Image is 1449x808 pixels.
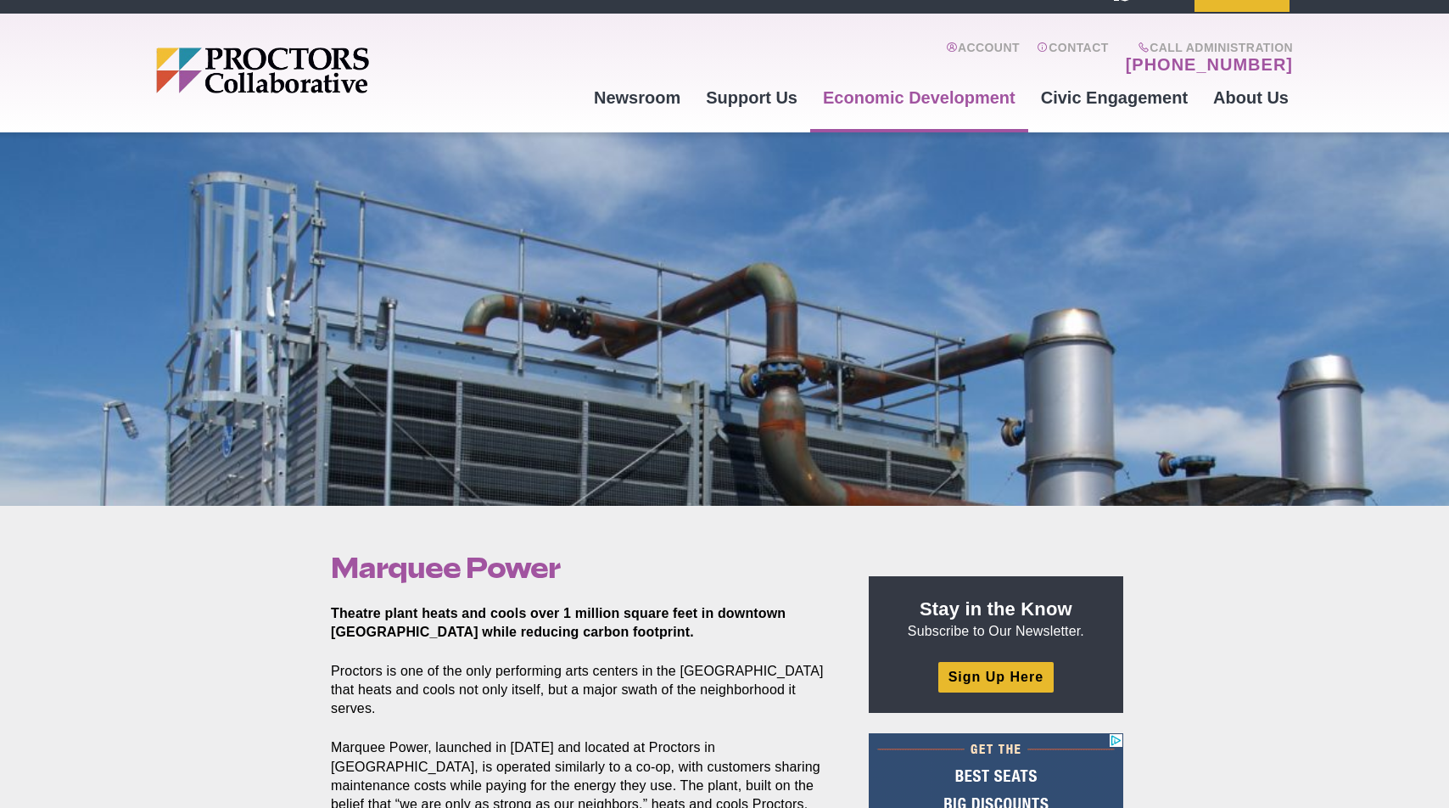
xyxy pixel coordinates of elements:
strong: Theatre plant heats and cools over 1 million square feet in downtown [GEOGRAPHIC_DATA] while redu... [331,606,786,639]
img: Proctors logo [156,48,500,93]
a: Newsroom [581,75,693,121]
span: Call Administration [1121,41,1293,54]
a: Civic Engagement [1028,75,1200,121]
a: [PHONE_NUMBER] [1126,54,1293,75]
p: Proctors is one of the only performing arts centers in the [GEOGRAPHIC_DATA] that heats and cools... [331,662,830,718]
a: Contact [1037,41,1109,75]
a: Sign Up Here [938,662,1054,692]
strong: Stay in the Know [920,598,1072,620]
a: Support Us [693,75,810,121]
h1: Marquee Power [331,552,830,584]
p: Subscribe to Our Newsletter. [889,597,1103,641]
a: About Us [1200,75,1301,121]
a: Account [946,41,1020,75]
a: Economic Development [810,75,1028,121]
